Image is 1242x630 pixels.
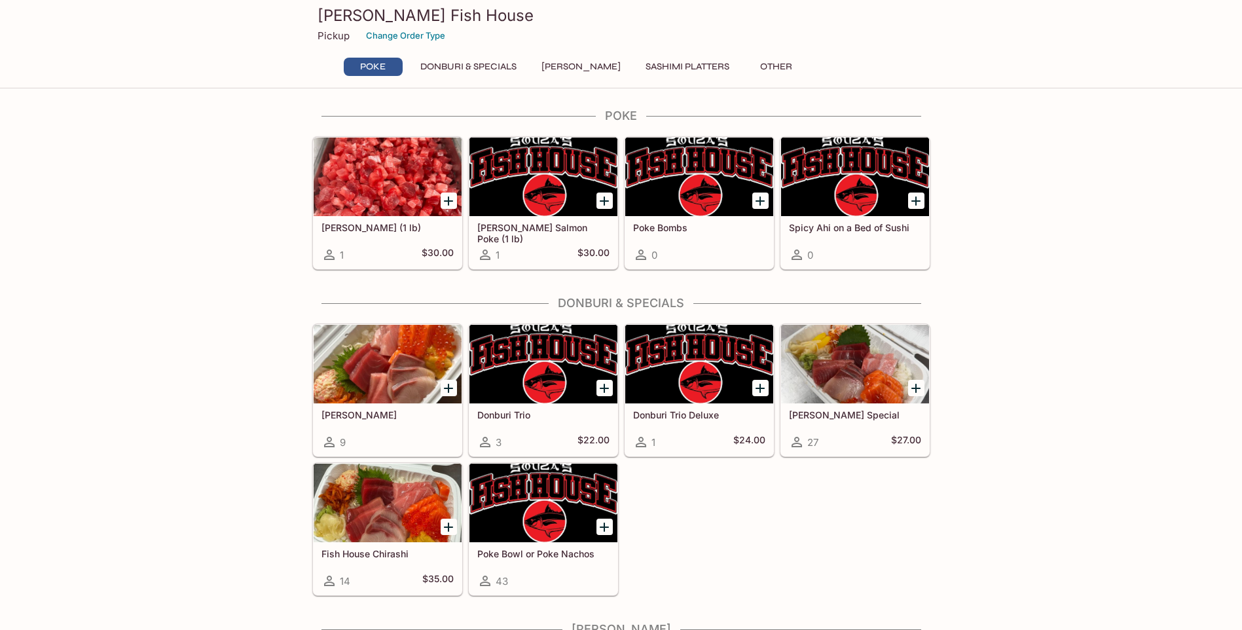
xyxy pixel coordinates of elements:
a: Poke Bombs0 [625,137,774,269]
a: Donburi Trio Deluxe1$24.00 [625,324,774,456]
button: Poke [344,58,403,76]
span: 3 [496,436,502,449]
button: Add Souza Special [908,380,924,396]
button: Add Donburi Trio Deluxe [752,380,769,396]
a: Poke Bowl or Poke Nachos43 [469,463,618,595]
span: 1 [340,249,344,261]
button: Add Spicy Ahi on a Bed of Sushi [908,193,924,209]
span: 27 [807,436,818,449]
div: Poke Bombs [625,138,773,216]
div: Poke Bowl or Poke Nachos [469,464,617,542]
h5: $27.00 [891,434,921,450]
button: Add Donburi Trio [596,380,613,396]
div: Fish House Chirashi [314,464,462,542]
h5: [PERSON_NAME] Salmon Poke (1 lb) [477,222,610,244]
a: Spicy Ahi on a Bed of Sushi0 [780,137,930,269]
h4: Donburi & Specials [312,296,930,310]
a: Fish House Chirashi14$35.00 [313,463,462,595]
a: [PERSON_NAME]9 [313,324,462,456]
h5: [PERSON_NAME] [321,409,454,420]
button: Add Ahi Poke (1 lb) [441,193,457,209]
div: Donburi Trio Deluxe [625,325,773,403]
span: 9 [340,436,346,449]
a: [PERSON_NAME] (1 lb)1$30.00 [313,137,462,269]
span: 1 [496,249,500,261]
div: Ora King Salmon Poke (1 lb) [469,138,617,216]
button: Sashimi Platters [638,58,737,76]
button: Add Poke Bowl or Poke Nachos [596,519,613,535]
span: 43 [496,575,508,587]
button: Add Fish House Chirashi [441,519,457,535]
h5: $22.00 [577,434,610,450]
p: Pickup [318,29,350,42]
h4: Poke [312,109,930,123]
h5: Donburi Trio [477,409,610,420]
h3: [PERSON_NAME] Fish House [318,5,925,26]
h5: $30.00 [577,247,610,263]
h5: [PERSON_NAME] Special [789,409,921,420]
h5: $24.00 [733,434,765,450]
h5: [PERSON_NAME] (1 lb) [321,222,454,233]
span: 14 [340,575,350,587]
a: Donburi Trio3$22.00 [469,324,618,456]
button: Other [747,58,806,76]
h5: Fish House Chirashi [321,548,454,559]
button: Add Ora King Salmon Poke (1 lb) [596,193,613,209]
button: Add Sashimi Donburis [441,380,457,396]
h5: Poke Bombs [633,222,765,233]
div: Spicy Ahi on a Bed of Sushi [781,138,929,216]
button: Donburi & Specials [413,58,524,76]
button: Add Poke Bombs [752,193,769,209]
a: [PERSON_NAME] Salmon Poke (1 lb)1$30.00 [469,137,618,269]
h5: Spicy Ahi on a Bed of Sushi [789,222,921,233]
h5: $30.00 [422,247,454,263]
div: Ahi Poke (1 lb) [314,138,462,216]
h5: $35.00 [422,573,454,589]
span: 0 [807,249,813,261]
button: [PERSON_NAME] [534,58,628,76]
div: Souza Special [781,325,929,403]
h5: Poke Bowl or Poke Nachos [477,548,610,559]
span: 1 [651,436,655,449]
h5: Donburi Trio Deluxe [633,409,765,420]
span: 0 [651,249,657,261]
div: Sashimi Donburis [314,325,462,403]
button: Change Order Type [360,26,451,46]
div: Donburi Trio [469,325,617,403]
a: [PERSON_NAME] Special27$27.00 [780,324,930,456]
